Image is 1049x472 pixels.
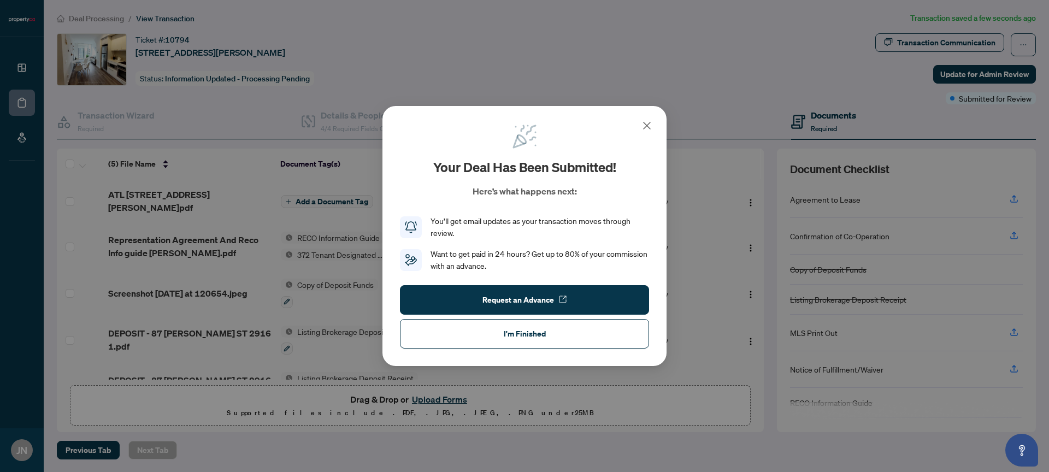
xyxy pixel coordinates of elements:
div: You’ll get email updates as your transaction moves through review. [431,215,649,239]
button: Request an Advance [400,285,649,315]
span: Request an Advance [482,291,554,309]
button: Open asap [1005,434,1038,467]
div: Want to get paid in 24 hours? Get up to 80% of your commission with an advance. [431,248,649,272]
span: I'm Finished [504,325,546,343]
button: I'm Finished [400,319,649,349]
p: Here’s what happens next: [473,185,577,198]
h2: Your deal has been submitted! [433,158,616,176]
